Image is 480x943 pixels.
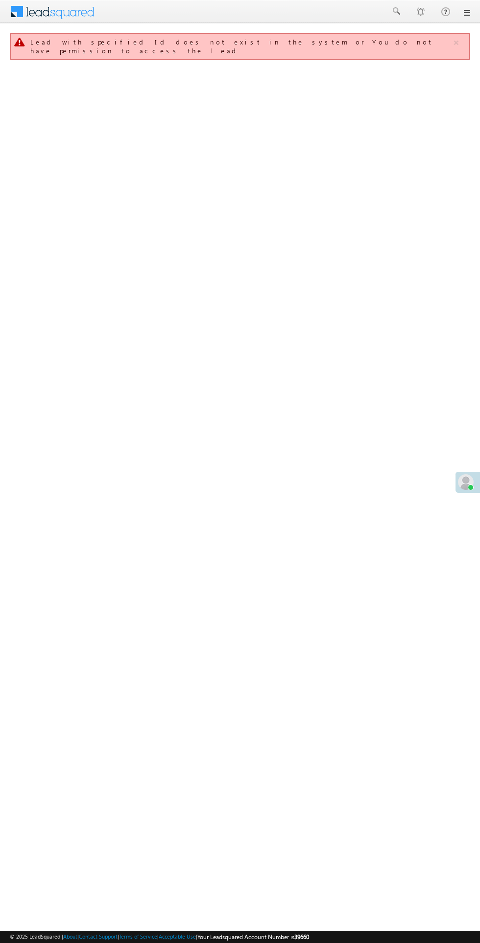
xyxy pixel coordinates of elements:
[159,933,196,940] a: Acceptable Use
[63,933,77,940] a: About
[30,38,452,55] div: Lead with specified Id does not exist in the system or You do not have permission to access the lead
[197,933,309,941] span: Your Leadsquared Account Number is
[10,932,309,942] span: © 2025 LeadSquared | | | | |
[79,933,118,940] a: Contact Support
[294,933,309,941] span: 39660
[119,933,157,940] a: Terms of Service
